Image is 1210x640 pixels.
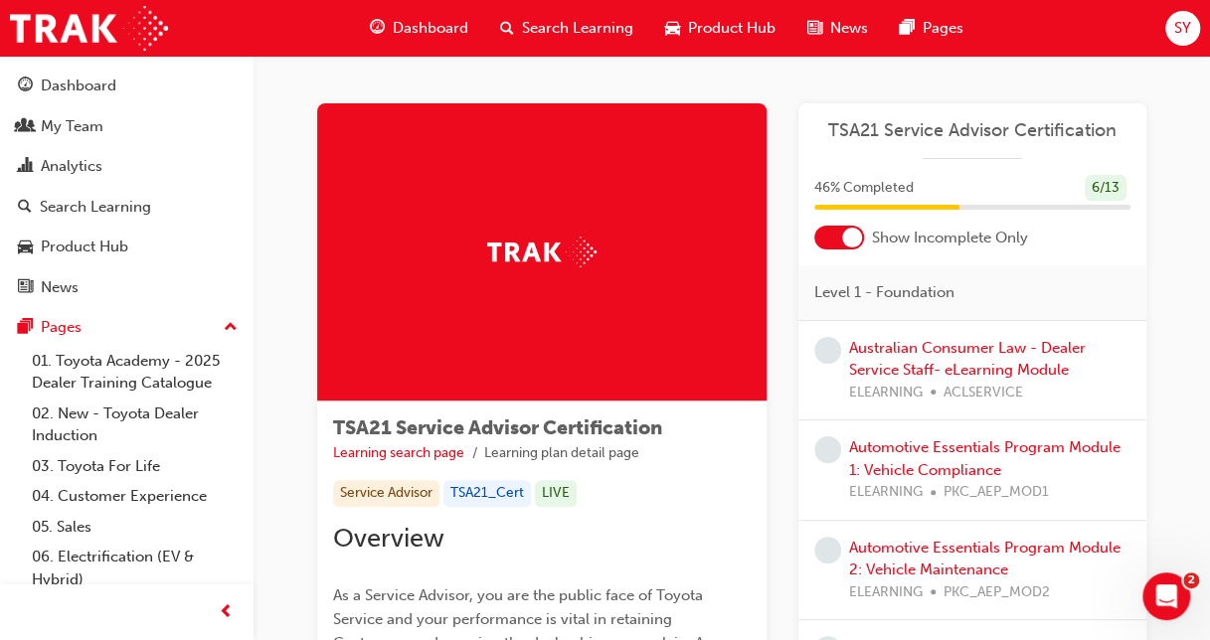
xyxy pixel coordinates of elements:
div: Service Advisor [333,480,439,507]
span: Level 1 - Foundation [814,281,954,304]
span: news-icon [18,279,33,297]
span: search-icon [500,16,514,41]
a: car-iconProduct Hub [649,8,791,49]
span: ELEARNING [849,382,923,404]
button: Pages [8,309,246,346]
a: 06. Electrification (EV & Hybrid) [24,542,246,594]
span: pages-icon [900,16,915,41]
span: guage-icon [18,78,33,95]
a: Product Hub [8,229,246,265]
span: Pages [923,17,963,40]
a: Learning search page [333,444,464,461]
img: Trak [10,6,168,51]
span: prev-icon [219,600,234,625]
span: 46 % Completed [814,177,914,200]
span: chart-icon [18,158,33,176]
span: people-icon [18,118,33,136]
img: Trak [487,237,597,267]
span: up-icon [224,315,238,341]
div: 6 / 13 [1085,175,1126,202]
span: learningRecordVerb_NONE-icon [814,537,841,563]
div: LIVE [535,480,577,507]
a: News [8,269,246,306]
span: 2 [1183,572,1199,588]
a: Automotive Essentials Program Module 2: Vehicle Maintenance [849,539,1121,579]
span: ELEARNING [849,481,923,504]
span: TSA21 Service Advisor Certification [333,416,662,439]
a: Australian Consumer Law - Dealer Service Staff- eLearning Module [849,339,1086,380]
a: My Team [8,108,246,145]
a: Search Learning [8,189,246,226]
a: 05. Sales [24,512,246,543]
a: 01. Toyota Academy - 2025 Dealer Training Catalogue [24,346,246,399]
span: Search Learning [522,17,633,40]
span: learningRecordVerb_NONE-icon [814,337,841,364]
a: guage-iconDashboard [354,8,484,49]
span: Product Hub [688,17,776,40]
div: Product Hub [41,236,128,258]
div: Analytics [41,155,102,178]
a: TSA21 Service Advisor Certification [814,119,1130,142]
a: 02. New - Toyota Dealer Induction [24,399,246,451]
span: car-icon [18,239,33,256]
a: pages-iconPages [884,8,979,49]
a: 04. Customer Experience [24,481,246,512]
a: Automotive Essentials Program Module 1: Vehicle Compliance [849,438,1121,479]
span: PKC_AEP_MOD1 [944,481,1049,504]
div: Pages [41,316,82,339]
span: search-icon [18,199,32,217]
a: Dashboard [8,68,246,104]
span: PKC_AEP_MOD2 [944,581,1050,604]
span: learningRecordVerb_NONE-icon [814,436,841,463]
span: Show Incomplete Only [872,227,1028,249]
span: news-icon [807,16,822,41]
span: ELEARNING [849,581,923,604]
span: SY [1174,17,1191,40]
a: 03. Toyota For Life [24,451,246,482]
span: pages-icon [18,319,33,337]
span: guage-icon [370,16,385,41]
a: search-iconSearch Learning [484,8,649,49]
div: News [41,276,79,299]
button: DashboardMy TeamAnalyticsSearch LearningProduct HubNews [8,64,246,309]
span: Dashboard [393,17,468,40]
span: News [830,17,868,40]
div: Search Learning [40,196,151,219]
span: car-icon [665,16,680,41]
button: SY [1165,11,1200,46]
li: Learning plan detail page [484,442,639,465]
a: Analytics [8,148,246,185]
span: ACLSERVICE [944,382,1023,404]
a: news-iconNews [791,8,884,49]
div: My Team [41,115,103,138]
span: Overview [333,523,444,554]
iframe: Intercom live chat [1142,572,1190,620]
div: TSA21_Cert [443,480,531,507]
div: Dashboard [41,75,116,97]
